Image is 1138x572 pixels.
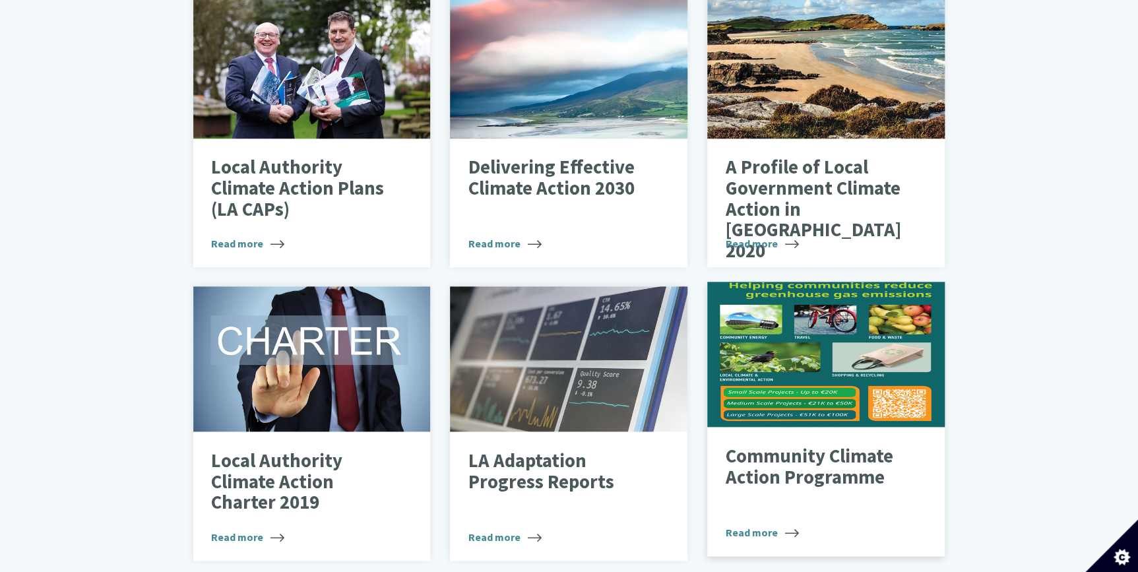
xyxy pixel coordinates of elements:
[193,286,431,561] a: Local Authority Climate Action Charter 2019 Read more
[468,451,650,492] p: LA Adaptation Progress Reports
[211,451,393,513] p: Local Authority Climate Action Charter 2019
[468,236,542,251] span: Read more
[1085,519,1138,572] button: Set cookie preferences
[211,157,393,220] p: Local Authority Climate Action Plans (LA CAPs)
[726,157,907,261] p: A Profile of Local Government Climate Action in [GEOGRAPHIC_DATA] 2020
[726,236,799,251] span: Read more
[468,157,650,199] p: Delivering Effective Climate Action 2030
[726,524,799,540] span: Read more
[468,529,542,545] span: Read more
[450,286,687,561] a: LA Adaptation Progress Reports Read more
[726,446,907,488] p: Community Climate Action Programme
[707,282,945,556] a: Community Climate Action Programme Read more
[211,529,284,545] span: Read more
[211,236,284,251] span: Read more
